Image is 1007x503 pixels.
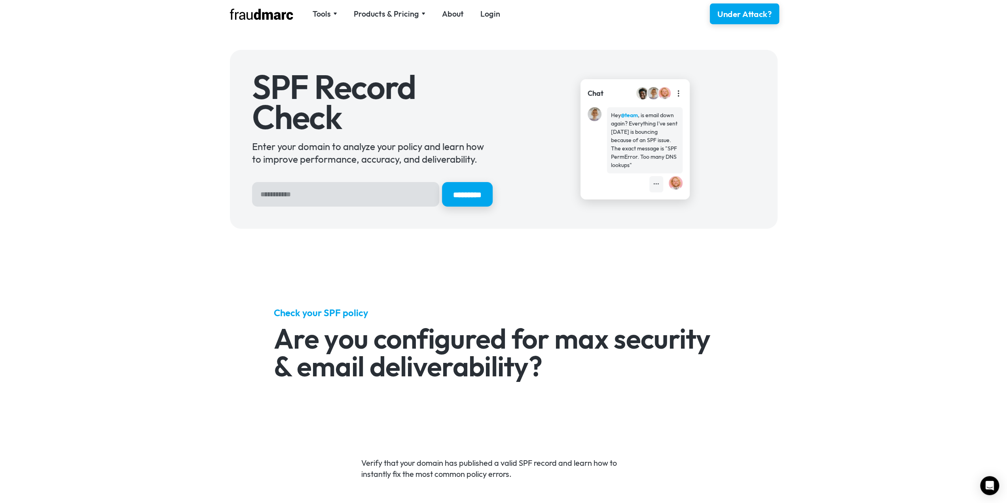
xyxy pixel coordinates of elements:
h1: SPF Record Check [252,72,493,132]
strong: @team [621,112,638,119]
div: Under Attack? [717,8,772,20]
div: Products & Pricing [354,8,419,19]
p: Verify that your domain has published a valid SPF record and learn how to instantly fix the most ... [361,457,646,480]
h2: Are you configured for max security & email deliverability? [274,325,733,380]
div: Hey , is email down again? Everything I've sent [DATE] is bouncing because of an SPF issue. The e... [611,111,679,169]
div: Open Intercom Messenger [980,476,999,495]
a: Login [480,8,500,19]
form: Hero Sign Up Form [252,182,493,207]
h5: Check your SPF policy [274,306,733,319]
div: Tools [313,8,331,19]
div: Enter your domain to analyze your policy and learn how to improve performance, accuracy, and deli... [252,140,493,165]
a: Under Attack? [709,4,779,25]
a: About [442,8,464,19]
div: ••• [653,180,659,188]
div: Tools [313,8,337,19]
div: Products & Pricing [354,8,425,19]
div: Chat [588,88,603,99]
